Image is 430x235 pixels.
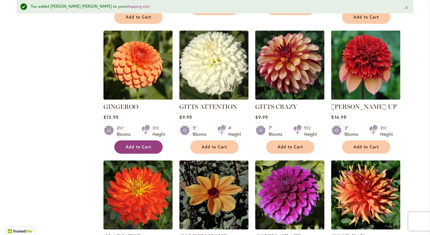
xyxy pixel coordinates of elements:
[117,125,134,137] div: 2½" Blooms
[103,225,173,231] a: Gladiator
[179,114,192,120] span: $9.95
[179,95,248,101] a: GITTS ATTENTION
[353,15,379,20] span: Add to Cart
[114,140,163,154] button: Add to Cart
[5,213,22,230] iframe: Launch Accessibility Center
[331,225,400,231] a: GOOD DAY
[331,114,346,120] span: $16.95
[179,225,248,231] a: Golden Hour
[342,140,390,154] button: Add to Cart
[278,144,303,150] span: Add to Cart
[331,31,400,100] img: GITTY UP
[255,31,324,100] img: Gitts Crazy
[114,11,163,24] button: Add to Cart
[179,103,237,110] a: GITTS ATTENTION
[255,225,324,231] a: GONZO GRAPE
[344,125,362,137] div: 3" Blooms
[353,144,379,150] span: Add to Cart
[228,125,241,137] div: 4' Height
[126,4,150,9] a: shopping cart
[103,114,118,120] span: $12.95
[331,160,400,229] img: GOOD DAY
[126,15,151,20] span: Add to Cart
[255,114,268,120] span: $9.95
[179,160,248,229] img: Golden Hour
[269,125,286,137] div: 7" Blooms
[103,103,138,110] a: GINGEROO
[126,144,151,150] span: Add to Cart
[342,11,390,24] button: Add to Cart
[255,160,324,229] img: GONZO GRAPE
[266,140,314,154] button: Add to Cart
[331,95,400,101] a: GITTY UP
[31,4,395,10] div: You added [PERSON_NAME] [PERSON_NAME] to your .
[380,125,393,137] div: 3½' Height
[331,103,397,110] a: [PERSON_NAME] UP
[304,125,317,137] div: 5½' Height
[202,144,227,150] span: Add to Cart
[190,140,239,154] button: Add to Cart
[103,31,173,100] img: GINGEROO
[103,95,173,101] a: GINGEROO
[193,125,210,137] div: 5" Blooms
[103,160,173,229] img: Gladiator
[152,125,165,137] div: 3½' Height
[255,95,324,101] a: Gitts Crazy
[255,103,297,110] a: GITTS CRAZY
[179,31,248,100] img: GITTS ATTENTION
